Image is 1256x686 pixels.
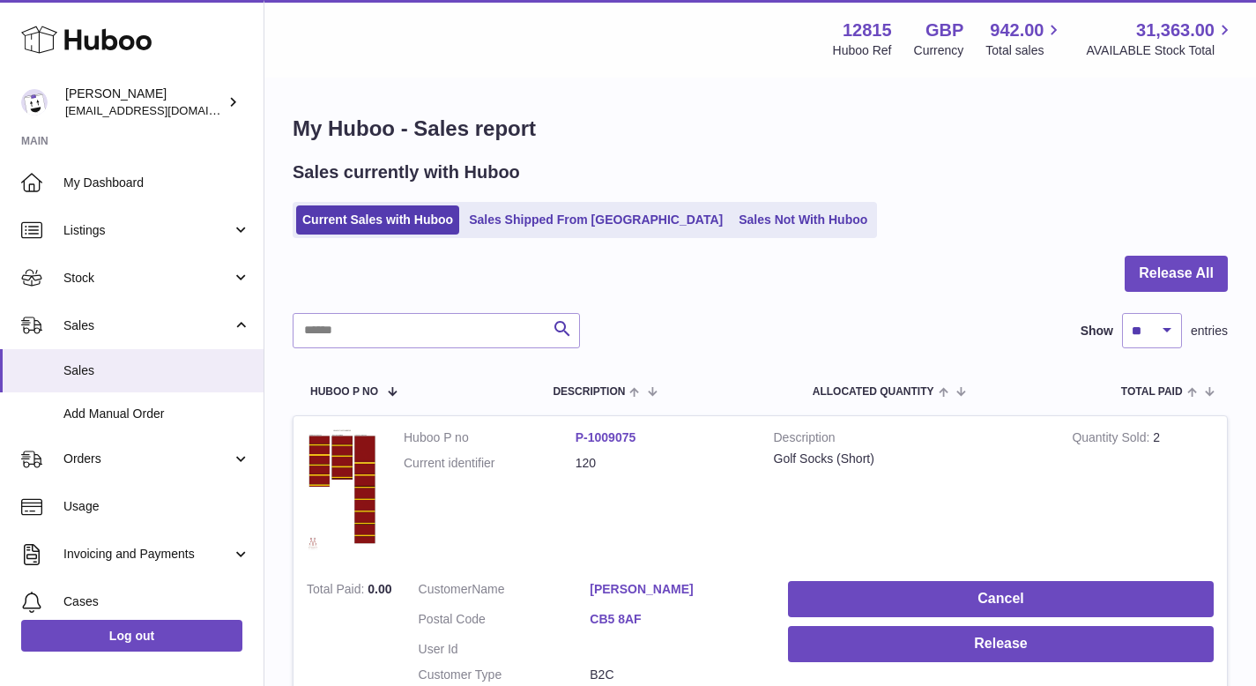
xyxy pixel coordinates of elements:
[404,455,576,472] dt: Current identifier
[990,19,1044,42] span: 942.00
[985,19,1064,59] a: 942.00 Total sales
[590,611,762,628] a: CB5 8AF
[419,611,591,632] dt: Postal Code
[63,451,232,467] span: Orders
[65,86,224,119] div: [PERSON_NAME]
[419,641,591,658] dt: User Id
[1121,386,1183,398] span: Total paid
[576,430,636,444] a: P-1009075
[296,205,459,235] a: Current Sales with Huboo
[63,317,232,334] span: Sales
[1086,19,1235,59] a: 31,363.00 AVAILABLE Stock Total
[307,582,368,600] strong: Total Paid
[925,19,963,42] strong: GBP
[1086,42,1235,59] span: AVAILABLE Stock Total
[1191,323,1228,339] span: entries
[63,222,232,239] span: Listings
[63,406,250,422] span: Add Manual Order
[419,667,591,683] dt: Customer Type
[576,455,747,472] dd: 120
[774,451,1046,467] div: Golf Socks (Short)
[788,626,1214,662] button: Release
[813,386,934,398] span: ALLOCATED Quantity
[419,582,472,596] span: Customer
[63,270,232,287] span: Stock
[1125,256,1228,292] button: Release All
[1081,323,1113,339] label: Show
[21,620,242,652] a: Log out
[590,581,762,598] a: [PERSON_NAME]
[63,546,232,563] span: Invoicing and Payments
[1136,19,1215,42] span: 31,363.00
[463,205,729,235] a: Sales Shipped From [GEOGRAPHIC_DATA]
[985,42,1064,59] span: Total sales
[307,429,377,550] img: 128151725535180.jpeg
[63,175,250,191] span: My Dashboard
[293,115,1228,143] h1: My Huboo - Sales report
[63,498,250,515] span: Usage
[774,429,1046,451] strong: Description
[404,429,576,446] dt: Huboo P no
[419,581,591,602] dt: Name
[368,582,391,596] span: 0.00
[914,42,964,59] div: Currency
[310,386,378,398] span: Huboo P no
[732,205,873,235] a: Sales Not With Huboo
[1059,416,1227,568] td: 2
[63,362,250,379] span: Sales
[833,42,892,59] div: Huboo Ref
[590,667,762,683] dd: B2C
[293,160,520,184] h2: Sales currently with Huboo
[63,593,250,610] span: Cases
[843,19,892,42] strong: 12815
[1072,430,1153,449] strong: Quantity Sold
[21,89,48,116] img: shophawksclub@gmail.com
[553,386,625,398] span: Description
[788,581,1214,617] button: Cancel
[65,103,259,117] span: [EMAIL_ADDRESS][DOMAIN_NAME]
